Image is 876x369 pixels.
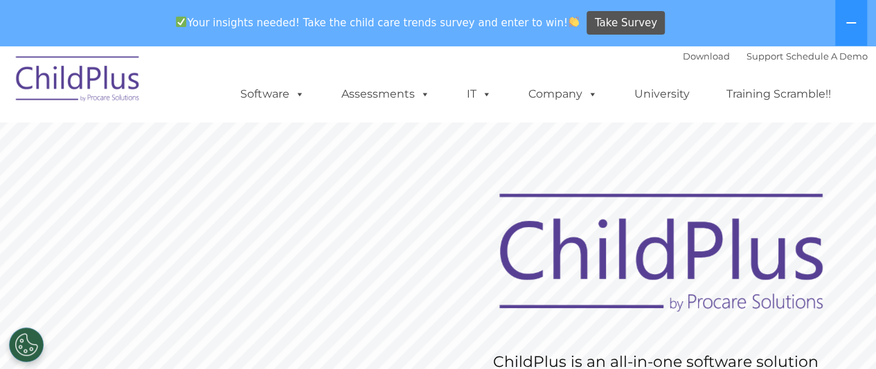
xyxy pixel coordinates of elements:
[620,80,704,108] a: University
[515,80,611,108] a: Company
[786,51,868,62] a: Schedule A Demo
[176,17,186,27] img: ✅
[453,80,506,108] a: IT
[569,17,579,27] img: 👏
[595,11,657,35] span: Take Survey
[9,327,44,362] button: Cookies Settings
[226,80,319,108] a: Software
[170,9,585,36] span: Your insights needed! Take the child care trends survey and enter to win!
[683,51,868,62] font: |
[587,11,665,35] a: Take Survey
[683,51,730,62] a: Download
[9,46,148,116] img: ChildPlus by Procare Solutions
[328,80,444,108] a: Assessments
[747,51,783,62] a: Support
[713,80,845,108] a: Training Scramble!!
